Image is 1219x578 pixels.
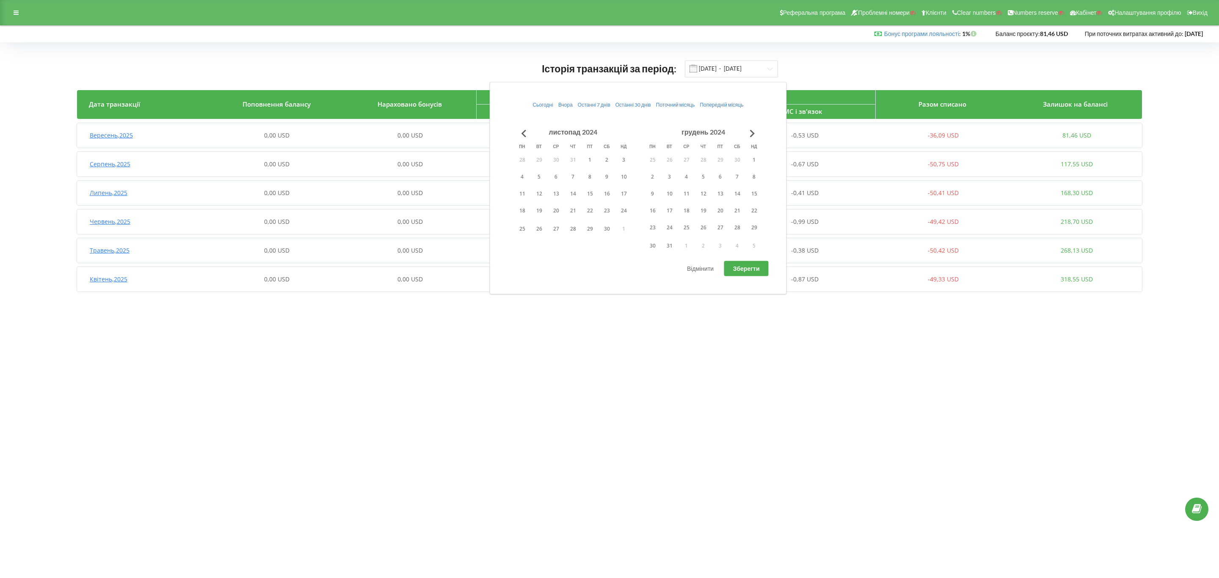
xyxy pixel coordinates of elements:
button: 6 [712,170,729,183]
th: вівторок [531,140,548,153]
span: 0,00 USD [397,160,423,168]
span: Дата транзакції [89,100,140,108]
button: 9 [644,187,661,200]
button: 4 [729,239,746,252]
button: 22 [582,204,598,217]
span: -49,42 USD [928,217,959,226]
span: Попередній місяць [700,102,743,108]
span: 0,00 USD [264,217,290,226]
span: Історія транзакцій за період: [542,63,676,74]
span: Проблемні номери [858,9,910,16]
button: 26 [695,221,712,234]
button: 2 [695,239,712,252]
span: 268,13 USD [1061,246,1093,254]
th: четвер [695,140,712,153]
button: 30 [598,223,615,235]
span: : [884,30,961,37]
button: 7 [729,170,746,183]
button: 22 [746,204,763,217]
button: 3 [615,153,632,166]
span: При поточних витратах активний до: [1085,30,1183,37]
span: -49,33 USD [928,275,959,283]
button: 18 [678,204,695,217]
span: Зберегти [733,265,760,272]
button: 23 [644,221,661,234]
strong: 81,46 USD [1040,30,1068,37]
th: неділя [615,140,632,153]
a: Бонус програми лояльності [884,30,959,37]
span: 81,46 USD [1062,131,1091,139]
span: -50,75 USD [928,160,959,168]
button: 4 [678,170,695,183]
th: п’ятниця [582,140,598,153]
span: Серпень , 2025 [90,160,130,168]
span: Баланс проєкту: [996,30,1040,37]
button: 29 [582,223,598,235]
span: Червень , 2025 [90,217,130,226]
span: Реферальна програма [783,9,846,16]
span: Поточний місяць [656,102,695,108]
button: 30 [644,239,661,252]
button: 27 [678,153,695,166]
button: 10 [661,187,678,200]
button: 13 [712,187,729,200]
button: 24 [615,204,632,217]
span: 117,55 USD [1061,160,1093,168]
span: 0,00 USD [397,217,423,226]
span: -0,87 USD [791,275,819,283]
span: Сьогодні [533,102,553,108]
button: 19 [695,204,712,217]
strong: [DATE] [1185,30,1203,37]
button: Go to next month [744,125,761,142]
span: 0,00 USD [397,275,423,283]
button: Відмінити [678,261,723,276]
span: 0,00 USD [264,131,290,139]
button: 25 [678,221,695,234]
span: Вчора [558,102,573,108]
button: 2 [598,153,615,166]
button: 25 [514,223,531,235]
button: 19 [531,204,548,217]
button: 23 [598,204,615,217]
span: Липень , 2025 [90,189,127,197]
span: Останні 7 днів [578,102,610,108]
button: 1 [678,239,695,252]
button: 14 [565,187,582,200]
button: 12 [531,187,548,200]
button: 10 [615,170,632,183]
button: 20 [548,204,565,217]
span: 0,00 USD [397,189,423,197]
button: 21 [729,204,746,217]
th: четвер [565,140,582,153]
span: Нараховано бонусів [378,100,442,108]
button: 12 [695,187,712,200]
button: 6 [548,170,565,183]
span: -50,41 USD [928,189,959,197]
button: 28 [565,223,582,235]
span: Кабінет [1076,9,1097,16]
button: 11 [678,187,695,200]
div: листопад 2024 [546,127,599,137]
span: Вересень , 2025 [90,131,133,139]
span: 218,70 USD [1061,217,1093,226]
button: 26 [531,223,548,235]
button: Go to previous month [516,125,532,142]
span: Разом списано [918,100,966,108]
button: 27 [712,221,729,234]
span: 0,00 USD [397,131,423,139]
button: 8 [582,170,598,183]
span: Травень , 2025 [90,246,130,254]
span: 0,00 USD [397,246,423,254]
span: Поповнення балансу [243,100,311,108]
th: середа [678,140,695,153]
span: -0,53 USD [791,131,819,139]
span: -50,42 USD [928,246,959,254]
th: понеділок [514,140,531,153]
button: 28 [729,221,746,234]
span: 318,55 USD [1061,275,1093,283]
span: 0,00 USD [264,160,290,168]
span: 0,00 USD [264,275,290,283]
span: Numbers reserve [1013,9,1058,16]
button: 14 [729,187,746,200]
button: 7 [565,170,582,183]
